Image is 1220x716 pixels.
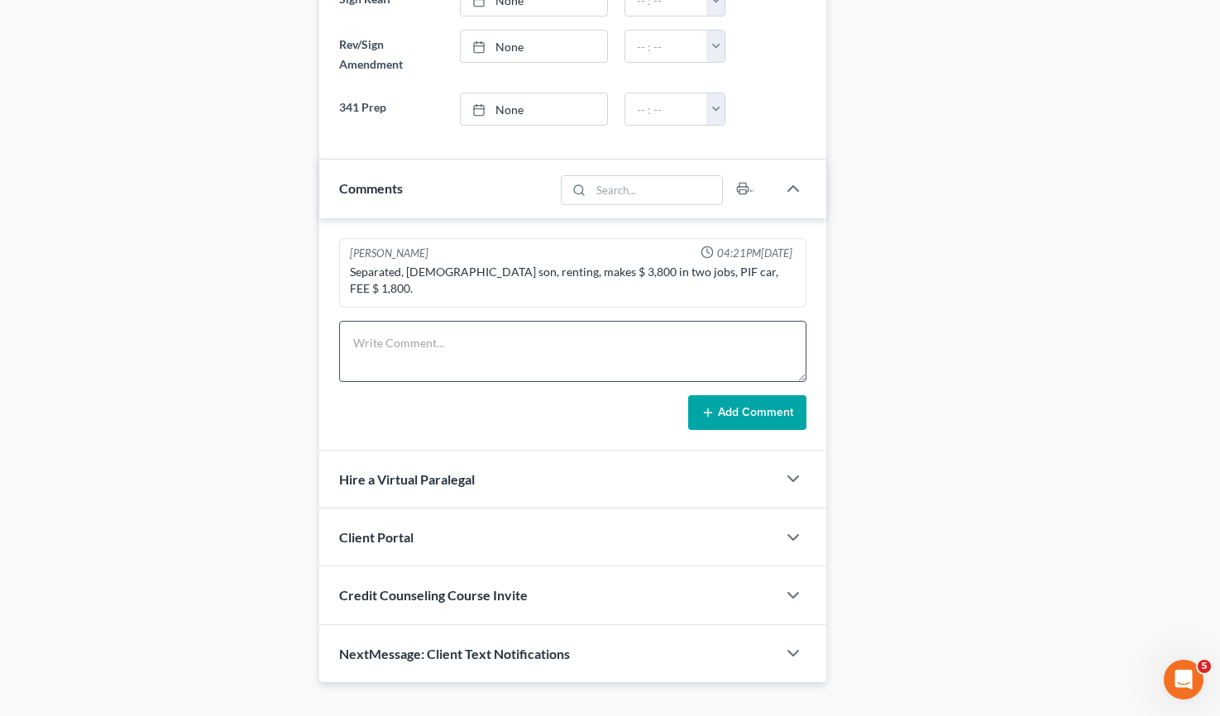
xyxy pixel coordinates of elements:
[350,246,428,261] div: [PERSON_NAME]
[461,93,607,125] a: None
[339,471,475,487] span: Hire a Virtual Paralegal
[350,264,796,297] div: Separated, [DEMOGRAPHIC_DATA] son, renting, makes $ 3,800 in two jobs, PIF car, FEE $ 1,800.
[625,93,707,125] input: -- : --
[461,31,607,62] a: None
[331,93,452,126] label: 341 Prep
[339,646,570,661] span: NextMessage: Client Text Notifications
[1164,660,1203,699] iframe: Intercom live chat
[625,31,707,62] input: -- : --
[339,587,528,603] span: Credit Counseling Course Invite
[339,180,403,196] span: Comments
[591,176,722,204] input: Search...
[717,246,792,261] span: 04:21PM[DATE]
[331,30,452,79] label: Rev/Sign Amendment
[688,395,806,430] button: Add Comment
[339,529,414,545] span: Client Portal
[1198,660,1211,673] span: 5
